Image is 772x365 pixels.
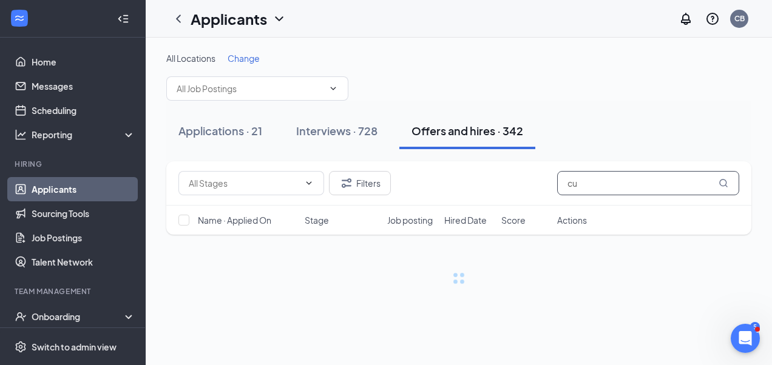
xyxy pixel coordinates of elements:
div: Offers and hires · 342 [411,123,523,138]
a: Talent Network [32,250,135,274]
a: Job Postings [32,226,135,250]
h1: Applicants [191,8,267,29]
span: Change [228,53,260,64]
a: Sourcing Tools [32,201,135,226]
svg: ChevronDown [304,178,314,188]
svg: QuestionInfo [705,12,720,26]
svg: Notifications [679,12,693,26]
span: All Locations [166,53,215,64]
div: Onboarding [32,310,125,323]
a: Messages [32,74,135,98]
div: Hiring [15,159,133,169]
input: All Stages [189,176,299,190]
svg: ChevronLeft [171,12,186,26]
svg: UserCheck [15,310,27,323]
span: Name · Applied On [198,214,271,226]
span: Hired Date [444,214,487,226]
span: Score [501,214,526,226]
svg: Analysis [15,129,27,141]
span: Stage [305,214,329,226]
span: Actions [557,214,587,226]
a: Applicants [32,177,135,201]
svg: MagnifyingGlass [719,178,728,188]
svg: ChevronDown [328,84,338,93]
svg: Settings [15,341,27,353]
svg: Collapse [117,13,129,25]
div: Switch to admin view [32,341,117,353]
input: All Job Postings [177,82,323,95]
span: Job posting [387,214,433,226]
div: Team Management [15,286,133,296]
svg: ChevronDown [272,12,286,26]
div: Applications · 21 [178,123,262,138]
svg: WorkstreamLogo [13,12,25,24]
svg: Filter [339,176,354,190]
input: Search in offers and hires [557,171,739,195]
div: 5 [750,322,760,332]
button: Filter Filters [329,171,391,195]
a: Scheduling [32,98,135,122]
a: Home [32,50,135,74]
div: Reporting [32,129,136,141]
div: Interviews · 728 [296,123,378,138]
iframe: Intercom live chat [731,324,760,353]
div: CB [734,13,745,24]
